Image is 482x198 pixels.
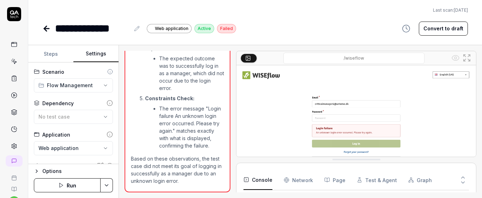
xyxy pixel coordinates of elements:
div: Dependency [42,100,74,107]
button: Open in full screen [461,52,472,64]
button: Test & Agent [357,170,397,190]
button: No test case [34,110,113,124]
button: View version history [398,22,415,36]
button: Convert to draft [419,22,468,36]
button: Page [324,170,345,190]
span: Flow Management [47,82,93,89]
div: Configs [42,162,62,170]
li: The error message "Login failure An unknown login error occurred. Please try again." matches exac... [159,105,224,149]
button: Network [284,170,313,190]
button: Show all interative elements [450,52,461,64]
li: The expected outcome was to successfully log in as a manager, which did not occur due to the logi... [159,55,224,92]
a: Documentation [3,181,25,192]
span: No test case [38,114,70,120]
button: Graph [408,170,432,190]
div: Active [194,24,214,33]
span: Web application [155,25,188,32]
button: Steps [28,46,73,62]
a: New conversation [6,155,23,167]
strong: Constraints Check: [145,95,194,101]
div: Failed [217,24,236,33]
time: [DATE] [454,7,468,13]
p: Based on these observations, the test case did not meet its goal of logging in successfully as a ... [131,155,224,185]
div: Scenario [42,68,64,76]
button: Flow Management [34,78,113,92]
a: Book a call with us [3,169,25,181]
div: Application [42,131,70,138]
button: Last scan:[DATE] [433,7,468,13]
button: Web application [34,141,113,155]
button: Run [34,178,101,192]
span: Last scan: [433,7,468,13]
button: Settings [73,46,119,62]
a: Web application [147,24,192,33]
span: Web application [38,144,79,152]
div: Options [42,167,113,175]
button: Console [243,170,272,190]
button: Options [34,167,113,175]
